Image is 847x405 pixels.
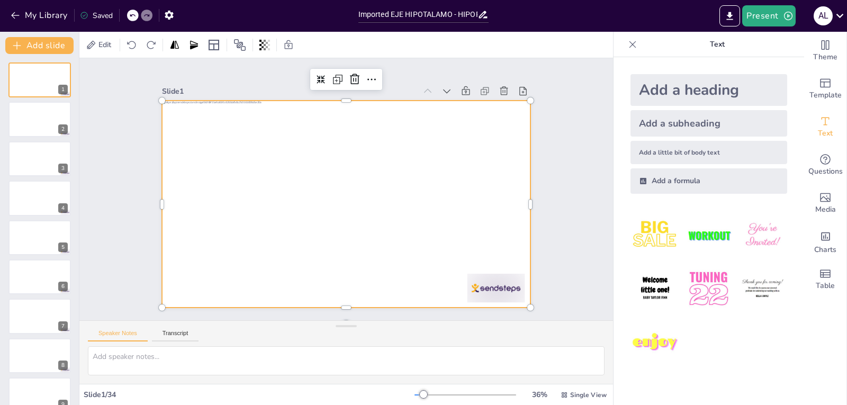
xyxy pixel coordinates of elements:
[58,361,68,370] div: 8
[641,32,794,57] p: Text
[804,108,846,146] div: Add text boxes
[630,211,680,260] img: 1.jpeg
[152,330,199,341] button: Transcript
[8,102,71,137] div: 2
[738,211,787,260] img: 3.jpeg
[80,11,113,21] div: Saved
[684,211,733,260] img: 2.jpeg
[58,85,68,94] div: 1
[58,164,68,173] div: 3
[527,390,552,400] div: 36 %
[205,37,222,53] div: Layout
[808,166,843,177] span: Questions
[719,5,740,26] button: Export to PowerPoint
[818,128,833,139] span: Text
[630,318,680,367] img: 7.jpeg
[8,259,71,294] div: 6
[809,89,842,101] span: Template
[630,141,787,164] div: Add a little bit of body text
[276,283,530,293] div: Slide 1
[814,5,833,26] button: A L
[88,330,148,341] button: Speaker Notes
[8,220,71,255] div: 5
[684,264,733,313] img: 5.jpeg
[804,184,846,222] div: Add images, graphics, shapes or video
[358,7,478,22] input: Insert title
[804,260,846,299] div: Add a table
[58,242,68,252] div: 5
[8,338,71,373] div: 8
[814,244,836,256] span: Charts
[804,146,846,184] div: Get real-time input from your audience
[58,321,68,331] div: 7
[814,6,833,25] div: A L
[804,70,846,108] div: Add ready made slides
[742,5,795,26] button: Present
[8,7,72,24] button: My Library
[8,62,71,97] div: 1
[813,51,837,63] span: Theme
[84,390,415,400] div: Slide 1 / 34
[570,391,607,399] span: Single View
[8,181,71,215] div: 4
[630,168,787,194] div: Add a formula
[96,40,113,50] span: Edit
[5,37,74,54] button: Add slide
[233,39,246,51] span: Position
[8,141,71,176] div: 3
[58,282,68,291] div: 6
[804,32,846,70] div: Change the overall theme
[816,280,835,292] span: Table
[630,110,787,137] div: Add a subheading
[630,74,787,106] div: Add a heading
[58,203,68,213] div: 4
[815,204,836,215] span: Media
[738,264,787,313] img: 6.jpeg
[8,299,71,334] div: 7
[804,222,846,260] div: Add charts and graphs
[58,124,68,134] div: 2
[630,264,680,313] img: 4.jpeg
